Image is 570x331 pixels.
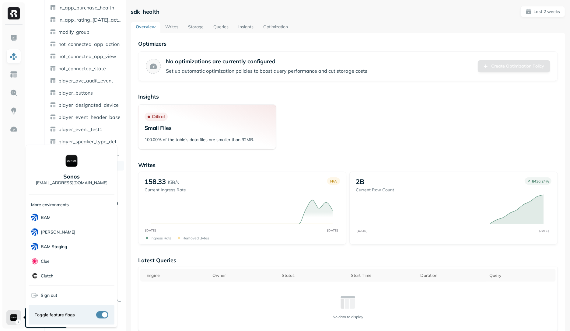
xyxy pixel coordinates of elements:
img: BAM Dev [31,228,38,236]
p: [EMAIL_ADDRESS][DOMAIN_NAME] [36,180,107,186]
p: [PERSON_NAME] [41,229,75,235]
img: Sonos [64,154,79,168]
p: Clutch [41,273,53,279]
p: Clue [41,258,50,264]
span: Sign out [41,292,57,298]
p: More environments [31,202,69,208]
p: Sonos [63,173,80,180]
p: BAM [41,214,51,220]
p: BAM Staging [41,244,67,249]
img: BAM [31,214,38,221]
span: Toggle feature flags [35,312,75,318]
img: BAM Staging [31,243,38,250]
img: Clutch [31,272,38,280]
img: Clue [31,258,38,265]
